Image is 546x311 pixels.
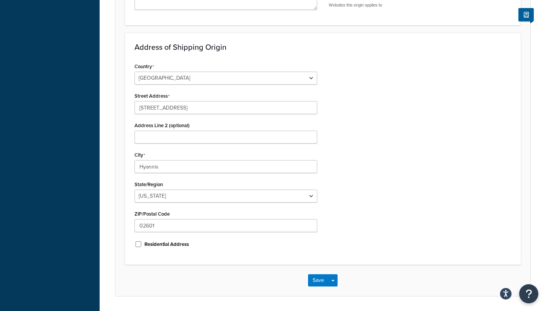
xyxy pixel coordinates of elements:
label: Address Line 2 (optional) [134,123,190,128]
label: ZIP/Postal Code [134,211,170,217]
button: Show Help Docs [518,8,534,21]
label: State/Region [134,182,163,187]
label: City [134,152,145,158]
label: Street Address [134,93,170,99]
button: Open Resource Center [519,284,538,303]
button: Save [308,274,329,286]
p: Websites this origin applies to [329,2,512,8]
label: Country [134,64,154,70]
h3: Address of Shipping Origin [134,43,511,51]
label: Residential Address [144,241,189,248]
